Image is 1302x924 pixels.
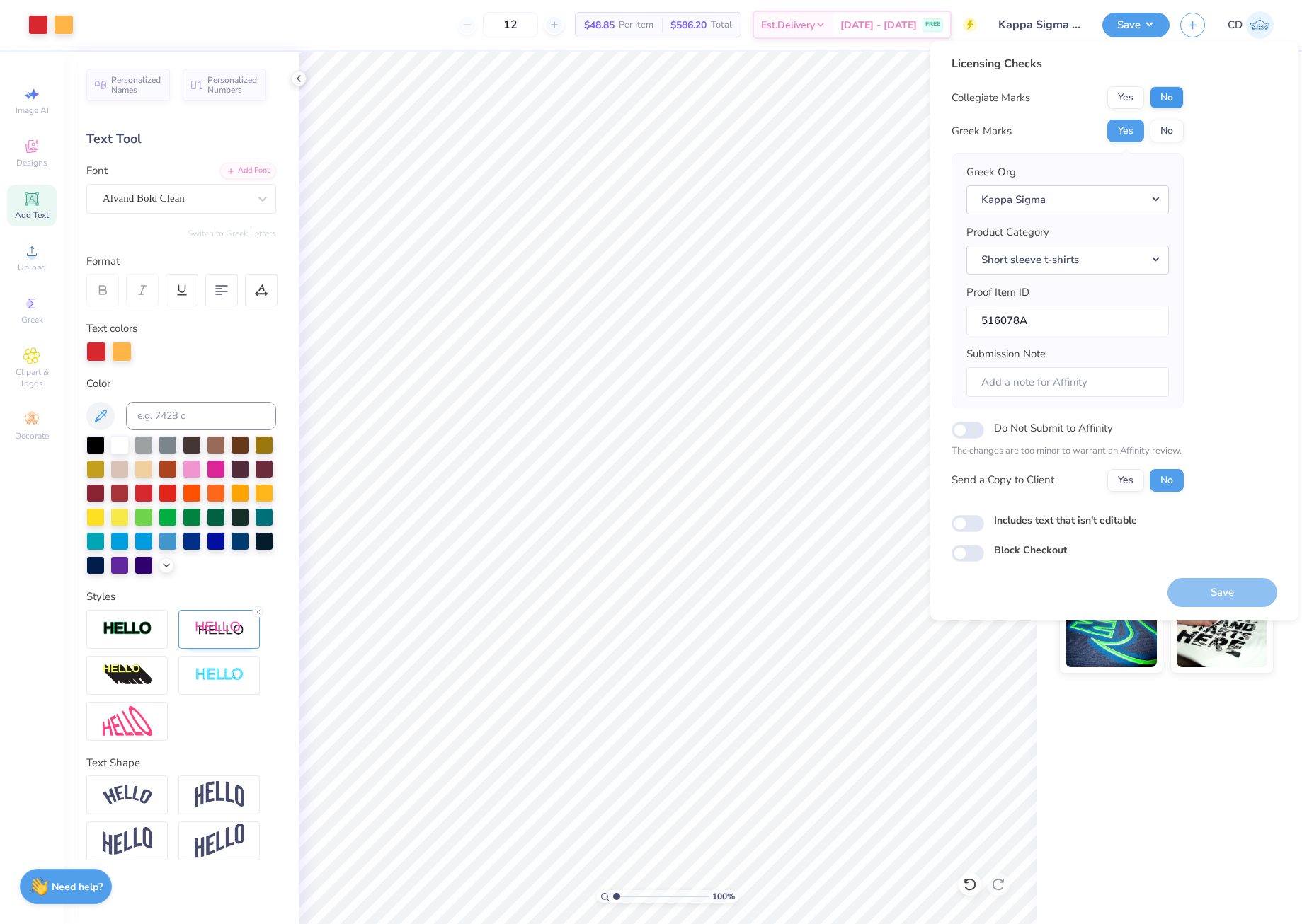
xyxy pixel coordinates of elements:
[86,163,108,179] label: Font
[15,430,49,441] span: Decorate
[483,12,538,37] input: – –
[966,284,1029,301] label: Proof Item ID
[207,75,258,95] span: Personalized Numbers
[988,11,1092,39] input: Untitled Design
[966,164,1016,180] label: Greek Org
[103,706,152,737] img: Free Distort
[15,209,49,221] span: Add Text
[103,620,152,637] img: Stroke
[1107,120,1144,142] button: Yes
[1246,11,1274,39] img: Cedric Diasanta
[1228,17,1243,33] span: CD
[952,444,1184,458] p: The changes are too minor to warrant an Affinity review.
[1150,469,1184,492] button: No
[21,314,43,325] span: Greek
[761,18,815,33] span: Est. Delivery
[711,18,732,33] span: Total
[966,246,1169,275] button: Short sleeve t-shirts
[103,664,152,686] img: 3d Illusion
[86,589,276,605] div: Styles
[86,755,276,771] div: Text Shape
[7,366,57,389] span: Clipart & logos
[188,228,276,239] button: Switch to Greek Letters
[1102,13,1170,37] button: Save
[994,513,1137,528] label: Includes text that isn't editable
[952,55,1184,72] div: Licensing Checks
[966,224,1049,241] label: Product Category
[925,20,940,30] span: FREE
[1150,86,1184,109] button: No
[111,75,161,95] span: Personalized Names
[712,890,735,903] span: 100 %
[86,320,137,337] label: Text colors
[1228,11,1274,39] a: CD
[195,667,244,683] img: Negative Space
[952,90,1030,106] div: Collegiate Marks
[103,827,152,855] img: Flag
[16,157,47,168] span: Designs
[18,262,46,273] span: Upload
[1066,596,1157,667] img: Glow in the Dark Ink
[16,105,49,116] span: Image AI
[103,785,152,804] img: Arc
[1150,120,1184,142] button: No
[86,376,276,392] div: Color
[1177,596,1268,667] img: Water based Ink
[619,18,653,33] span: Per Item
[952,123,1012,139] div: Greek Marks
[670,18,707,33] span: $586.20
[952,472,1054,488] div: Send a Copy to Client
[1107,86,1144,109] button: Yes
[86,129,276,149] div: Text Tool
[195,620,244,638] img: Shadow
[966,367,1169,398] input: Add a note for Affinity
[220,163,276,179] div: Add Font
[994,419,1113,437] label: Do Not Submit to Affinity
[126,402,276,430] input: e.g. 7428 c
[840,18,917,33] span: [DATE] - [DATE]
[966,346,1046,362] label: Submission Note
[52,880,103,894] strong: Need help?
[195,781,244,808] img: Arch
[584,18,615,33] span: $48.85
[1107,469,1144,492] button: Yes
[994,543,1067,558] label: Block Checkout
[86,253,278,270] div: Format
[966,185,1169,214] button: Kappa Sigma
[195,824,244,858] img: Rise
